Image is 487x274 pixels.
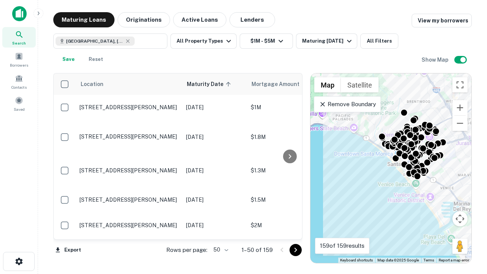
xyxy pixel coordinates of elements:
span: Maturity Date [187,80,233,89]
p: [DATE] [186,103,243,112]
button: Zoom in [452,100,468,115]
button: Drag Pegman onto the map to open Street View [452,239,468,254]
p: Remove Boundary [319,100,376,109]
button: Show satellite imagery [341,77,379,92]
a: Search [2,27,36,48]
p: [DATE] [186,196,243,204]
p: $1M [251,103,327,112]
p: [STREET_ADDRESS][PERSON_NAME] [80,196,178,203]
button: Maturing Loans [53,12,115,27]
p: [DATE] [186,221,243,229]
button: Go to next page [290,244,302,256]
button: Active Loans [173,12,226,27]
button: Maturing [DATE] [296,33,357,49]
p: [DATE] [186,166,243,175]
h6: Show Map [422,56,450,64]
div: 50 [210,244,229,255]
button: Lenders [229,12,275,27]
a: Saved [2,93,36,114]
button: Originations [118,12,170,27]
div: Maturing [DATE] [302,37,354,46]
img: Google [312,253,337,263]
p: $1.8M [251,133,327,141]
iframe: Chat Widget [449,189,487,225]
p: $2M [251,221,327,229]
p: [STREET_ADDRESS][PERSON_NAME] [80,222,178,229]
p: 159 of 159 results [320,241,364,250]
a: Open this area in Google Maps (opens a new window) [312,253,337,263]
button: $1M - $5M [240,33,293,49]
p: $1.3M [251,166,327,175]
p: 1–50 of 159 [242,245,273,255]
button: All Filters [360,33,398,49]
th: Mortgage Amount [247,73,331,95]
button: Save your search to get updates of matches that match your search criteria. [56,52,81,67]
span: Mortgage Amount [251,80,309,89]
span: Search [12,40,26,46]
span: Map data ©2025 Google [377,258,419,262]
a: Terms (opens in new tab) [423,258,434,262]
button: Show street map [314,77,341,92]
button: Export [53,244,83,256]
button: Keyboard shortcuts [340,258,373,263]
span: Saved [14,106,25,112]
span: Borrowers [10,62,28,68]
th: Location [76,73,182,95]
div: 0 0 [310,73,471,263]
span: [GEOGRAPHIC_DATA], [GEOGRAPHIC_DATA], [GEOGRAPHIC_DATA] [66,38,123,45]
span: Contacts [11,84,27,90]
span: Location [80,80,103,89]
button: All Property Types [170,33,237,49]
th: Maturity Date [182,73,247,95]
a: View my borrowers [412,14,472,27]
img: capitalize-icon.png [12,6,27,21]
button: Reset [84,52,108,67]
p: [STREET_ADDRESS][PERSON_NAME] [80,104,178,111]
a: Borrowers [2,49,36,70]
p: [STREET_ADDRESS][PERSON_NAME] [80,167,178,174]
p: [DATE] [186,133,243,141]
button: Zoom out [452,116,468,131]
button: Toggle fullscreen view [452,77,468,92]
p: $1.5M [251,196,327,204]
a: Contacts [2,71,36,92]
a: Report a map error [439,258,469,262]
p: [STREET_ADDRESS][PERSON_NAME] [80,133,178,140]
p: Rows per page: [166,245,207,255]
